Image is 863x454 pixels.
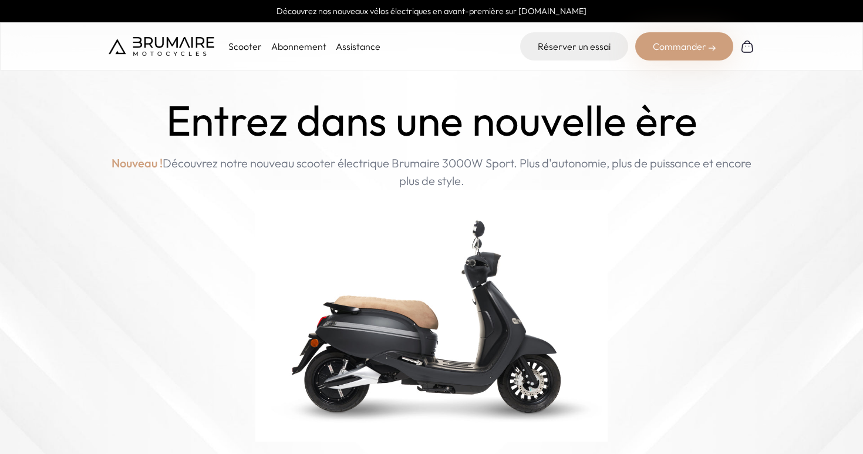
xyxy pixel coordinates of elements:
[271,41,326,52] a: Abonnement
[112,154,163,172] span: Nouveau !
[109,37,214,56] img: Brumaire Motocycles
[109,154,754,190] p: Découvrez notre nouveau scooter électrique Brumaire 3000W Sport. Plus d'autonomie, plus de puissa...
[228,39,262,53] p: Scooter
[709,45,716,52] img: right-arrow-2.png
[336,41,380,52] a: Assistance
[635,32,733,60] div: Commander
[740,39,754,53] img: Panier
[520,32,628,60] a: Réserver un essai
[166,96,697,145] h1: Entrez dans une nouvelle ère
